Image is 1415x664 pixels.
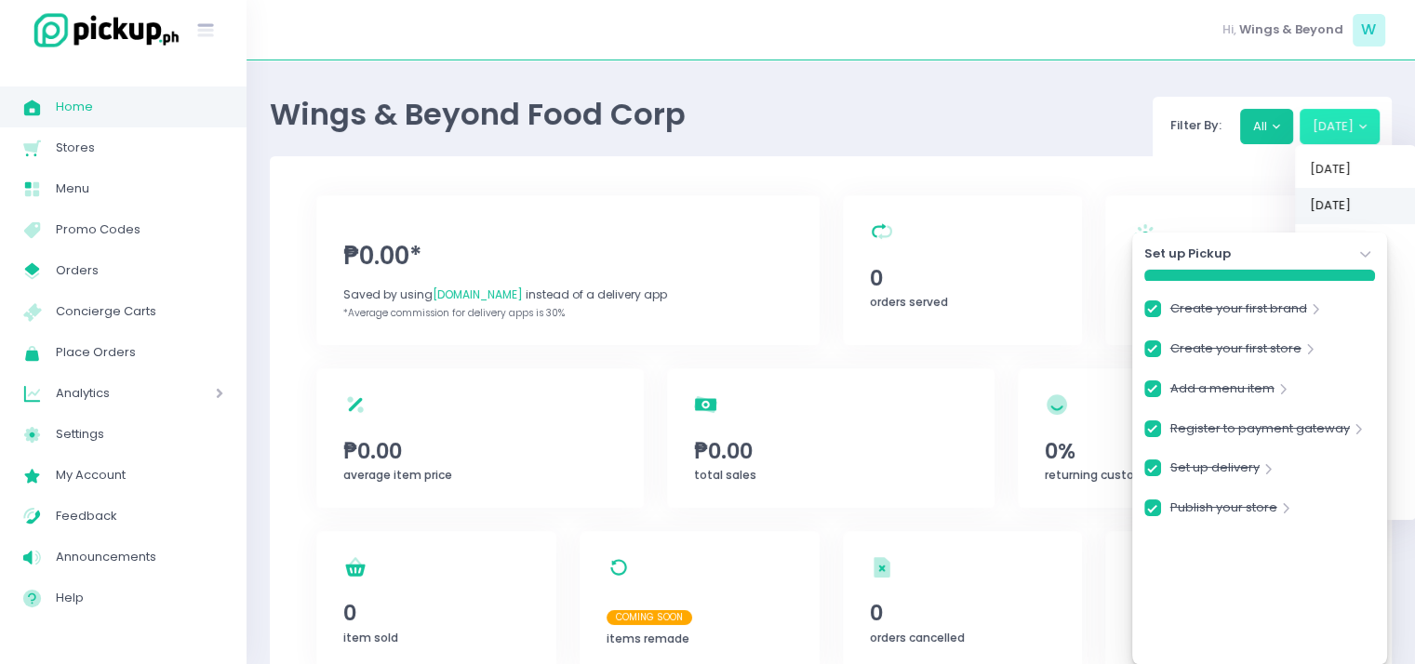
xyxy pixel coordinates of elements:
span: Analytics [56,381,163,405]
span: 0% [1045,435,1318,467]
span: Filter By: [1165,116,1228,134]
span: Coming Soon [607,610,692,625]
a: 0orders served [843,195,1083,345]
span: average item price [343,467,452,483]
span: items remade [607,631,689,646]
span: Promo Codes [56,218,223,242]
a: Set up delivery [1170,459,1260,485]
span: Wings & Beyond Food Corp [270,93,686,135]
span: returning customers [1045,467,1164,483]
span: Stores [56,136,223,160]
span: ₱0.00 [343,435,617,467]
div: Saved by using instead of a delivery app [343,286,792,303]
span: My Account [56,463,223,487]
span: Announcements [56,545,223,569]
span: Home [56,95,223,119]
span: Help [56,586,223,610]
span: orders served [870,294,948,310]
img: logo [23,10,181,50]
strong: Set up Pickup [1144,245,1231,263]
a: Publish your store [1170,499,1277,525]
span: ₱0.00 [694,435,968,467]
span: orders cancelled [870,630,965,645]
a: Register to payment gateway [1170,419,1350,445]
span: Concierge Carts [56,299,223,324]
span: total sales [694,467,756,483]
span: [DOMAIN_NAME] [433,286,523,302]
a: ₱0.00total sales [667,368,995,508]
span: *Average commission for delivery apps is 30% [343,306,565,320]
span: 0 [870,262,1055,294]
span: Settings [56,422,223,446]
button: All [1240,109,1294,144]
button: [DATE] [1300,109,1381,144]
a: 0%returning customers [1018,368,1345,508]
span: item sold [343,630,398,645]
span: W [1353,14,1385,46]
span: Menu [56,177,223,201]
span: 0 [343,597,528,629]
a: 0orders [1105,195,1345,345]
span: Wings & Beyond [1239,20,1343,39]
span: ₱0.00* [343,238,792,274]
span: Orders [56,259,223,283]
a: Create your first brand [1170,299,1307,325]
span: Hi, [1222,20,1236,39]
span: Feedback [56,504,223,528]
span: Place Orders [56,340,223,365]
a: Add a menu item [1170,379,1275,405]
a: Create your first store [1170,339,1302,365]
a: ₱0.00average item price [316,368,644,508]
span: 0 [870,597,1055,629]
